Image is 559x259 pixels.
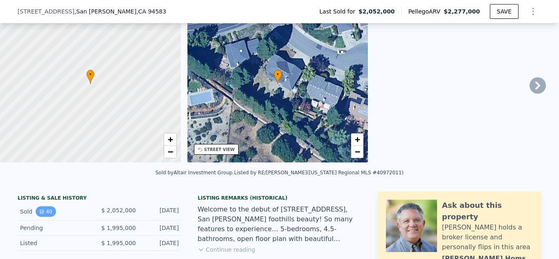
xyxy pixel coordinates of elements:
[167,134,173,144] span: +
[86,71,95,78] span: •
[198,205,361,244] div: Welcome to the debut of [STREET_ADDRESS], San [PERSON_NAME] foothills beauty! So many features to...
[167,146,173,157] span: −
[351,146,363,158] a: Zoom out
[204,146,235,153] div: STREET VIEW
[198,245,255,254] button: Continue reading
[101,240,136,246] span: $ 1,995,000
[490,4,518,19] button: SAVE
[444,8,480,15] span: $2,277,000
[408,7,444,16] span: Pellego ARV
[274,70,282,84] div: •
[442,200,533,223] div: Ask about this property
[274,71,282,78] span: •
[101,225,136,231] span: $ 1,995,000
[18,195,181,203] div: LISTING & SALE HISTORY
[355,146,360,157] span: −
[101,207,136,214] span: $ 2,052,000
[156,170,234,176] div: Sold by Altair Investment Group .
[86,70,95,84] div: •
[164,146,176,158] a: Zoom out
[320,7,359,16] span: Last Sold for
[20,239,93,247] div: Listed
[198,195,361,201] div: Listing Remarks (Historical)
[18,7,74,16] span: [STREET_ADDRESS]
[20,224,93,232] div: Pending
[142,224,179,232] div: [DATE]
[136,8,166,15] span: , CA 94583
[351,133,363,146] a: Zoom in
[142,206,179,217] div: [DATE]
[355,134,360,144] span: +
[74,7,166,16] span: , San [PERSON_NAME]
[374,5,555,162] img: Sale: 8368455 Parcel: 39897733
[442,223,533,252] div: [PERSON_NAME] holds a broker license and personally flips in this area
[20,206,93,217] div: Sold
[525,3,541,20] button: Show Options
[358,7,395,16] span: $2,052,000
[142,239,179,247] div: [DATE]
[234,170,403,176] div: Listed by RE/[PERSON_NAME] ([US_STATE] Regional MLS #40972011)
[36,206,56,217] button: View historical data
[164,133,176,146] a: Zoom in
